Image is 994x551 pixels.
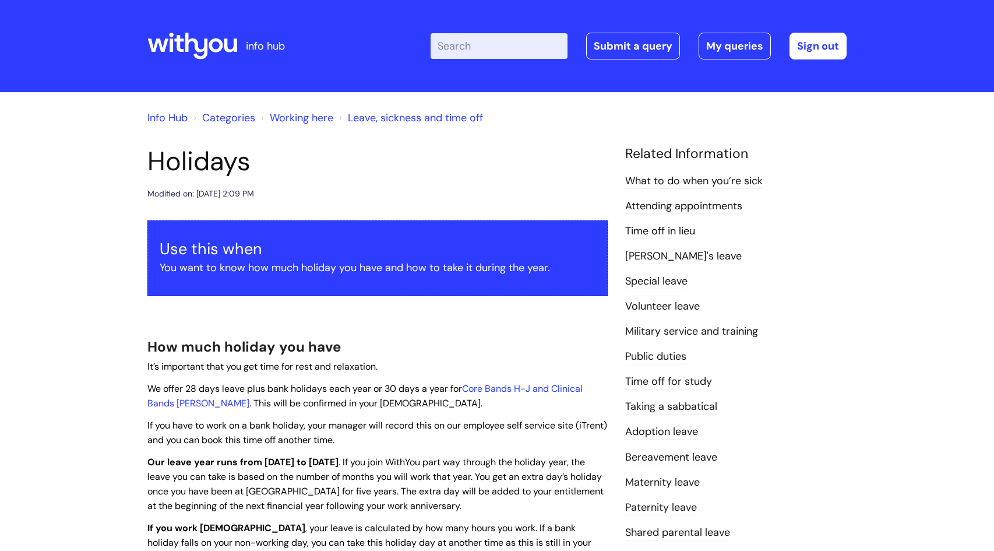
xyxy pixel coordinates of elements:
[147,146,608,177] h1: Holidays
[348,111,483,125] a: Leave, sickness and time off
[625,299,700,314] a: Volunteer leave
[147,382,583,409] span: We offer 28 days leave plus bank holidays each year or 30 days a year for . This will be confirme...
[147,419,607,446] span: If you have to work on a bank holiday, your manager will record this on our employee self service...
[246,37,285,55] p: info hub
[586,33,680,59] a: Submit a query
[336,108,483,127] li: Leave, sickness and time off
[258,108,333,127] li: Working here
[625,500,697,515] a: Paternity leave
[625,249,742,264] a: [PERSON_NAME]'s leave
[147,111,188,125] a: Info Hub
[699,33,771,59] a: My queries
[625,324,758,339] a: Military service and training
[625,450,717,465] a: Bereavement leave
[625,374,712,389] a: Time off for study
[147,187,254,201] div: Modified on: [DATE] 2:09 PM
[202,111,255,125] a: Categories
[191,108,255,127] li: Solution home
[147,522,305,534] strong: If you work [DEMOGRAPHIC_DATA]
[431,33,568,59] input: Search
[147,338,341,356] span: How much holiday you have
[625,274,688,289] a: Special leave
[625,349,686,364] a: Public duties
[160,258,595,277] p: You want to know how much holiday you have and how to take it during the year.
[147,456,339,468] strong: Our leave year runs from [DATE] to [DATE]
[431,33,847,59] div: | -
[625,399,717,415] a: Taking a sabbatical
[160,240,595,258] h3: Use this when
[625,424,698,440] a: Adoption leave
[625,146,847,162] h4: Related Information
[625,525,730,541] a: Shared parental leave
[625,224,695,239] a: Time off in lieu
[625,174,763,189] a: What to do when you’re sick
[147,456,604,511] span: . If you join WithYou part way through the holiday year, the leave you can take is based on the n...
[789,33,847,59] a: Sign out
[147,382,583,409] a: Core Bands H-J and Clinical Bands [PERSON_NAME]
[270,111,333,125] a: Working here
[625,199,742,214] a: Attending appointments
[625,475,700,490] a: Maternity leave
[147,360,378,373] span: It’s important that you get time for rest and relaxation.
